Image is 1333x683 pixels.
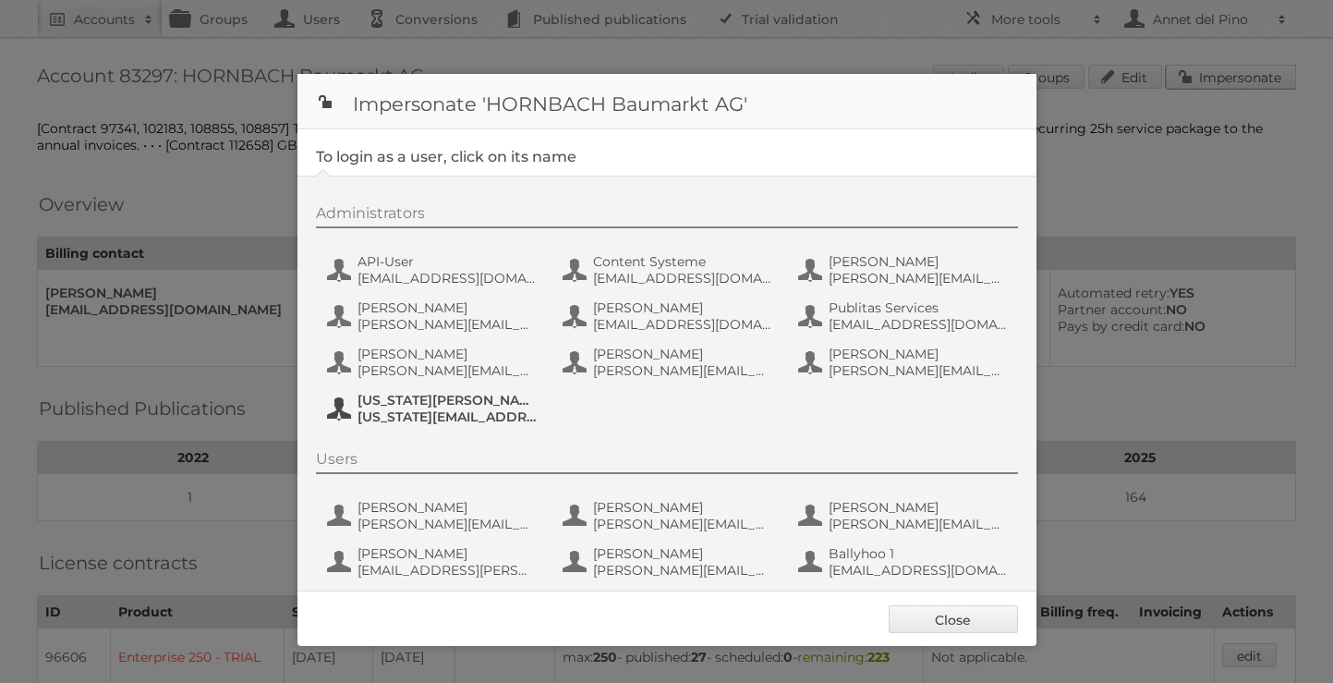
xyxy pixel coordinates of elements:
[593,299,772,316] span: [PERSON_NAME]
[796,251,1013,288] button: [PERSON_NAME] [PERSON_NAME][EMAIL_ADDRESS][PERSON_NAME][DOMAIN_NAME]
[593,499,772,516] span: [PERSON_NAME]
[316,204,1018,228] div: Administrators
[593,316,772,333] span: [EMAIL_ADDRESS][DOMAIN_NAME]
[593,545,772,562] span: [PERSON_NAME]
[829,299,1008,316] span: Publitas Services
[829,362,1008,379] span: [PERSON_NAME][EMAIL_ADDRESS][PERSON_NAME][PERSON_NAME][DOMAIN_NAME]
[325,251,542,288] button: API-User [EMAIL_ADDRESS][DOMAIN_NAME]
[325,298,542,335] button: [PERSON_NAME] [PERSON_NAME][EMAIL_ADDRESS][DOMAIN_NAME]
[297,74,1036,129] h1: Impersonate 'HORNBACH Baumarkt AG'
[357,316,537,333] span: [PERSON_NAME][EMAIL_ADDRESS][DOMAIN_NAME]
[829,545,1008,562] span: Ballyhoo 1
[829,516,1008,532] span: [PERSON_NAME][EMAIL_ADDRESS][PERSON_NAME][DOMAIN_NAME]
[796,497,1013,534] button: [PERSON_NAME] [PERSON_NAME][EMAIL_ADDRESS][PERSON_NAME][DOMAIN_NAME]
[357,409,537,425] span: [US_STATE][EMAIL_ADDRESS][DOMAIN_NAME]
[357,499,537,516] span: [PERSON_NAME]
[357,516,537,532] span: [PERSON_NAME][EMAIL_ADDRESS][DOMAIN_NAME]
[829,499,1008,516] span: [PERSON_NAME]
[561,497,778,534] button: [PERSON_NAME] [PERSON_NAME][EMAIL_ADDRESS][DOMAIN_NAME]
[593,346,772,362] span: [PERSON_NAME]
[829,346,1008,362] span: [PERSON_NAME]
[829,562,1008,579] span: [EMAIL_ADDRESS][DOMAIN_NAME]
[796,298,1013,335] button: Publitas Services [EMAIL_ADDRESS][DOMAIN_NAME]
[829,316,1008,333] span: [EMAIL_ADDRESS][DOMAIN_NAME]
[561,344,778,381] button: [PERSON_NAME] [PERSON_NAME][EMAIL_ADDRESS][DOMAIN_NAME]
[316,148,576,165] legend: To login as a user, click on its name
[325,543,542,580] button: [PERSON_NAME] [EMAIL_ADDRESS][PERSON_NAME][PERSON_NAME][DOMAIN_NAME]
[357,562,537,579] span: [EMAIL_ADDRESS][PERSON_NAME][PERSON_NAME][DOMAIN_NAME]
[796,590,1013,627] button: [PERSON_NAME] [EMAIL_ADDRESS][PERSON_NAME][PERSON_NAME][DOMAIN_NAME]
[561,590,778,627] button: [PERSON_NAME] [EMAIL_ADDRESS][PERSON_NAME][PERSON_NAME][DOMAIN_NAME]
[316,450,1018,474] div: Users
[325,497,542,534] button: [PERSON_NAME] [PERSON_NAME][EMAIL_ADDRESS][DOMAIN_NAME]
[593,253,772,270] span: Content Systeme
[829,253,1008,270] span: [PERSON_NAME]
[357,545,537,562] span: [PERSON_NAME]
[325,344,542,381] button: [PERSON_NAME] [PERSON_NAME][EMAIL_ADDRESS][PERSON_NAME][PERSON_NAME][DOMAIN_NAME]
[593,270,772,287] span: [EMAIL_ADDRESS][DOMAIN_NAME]
[593,562,772,579] span: [PERSON_NAME][EMAIL_ADDRESS][PERSON_NAME][DOMAIN_NAME]
[561,298,778,335] button: [PERSON_NAME] [EMAIL_ADDRESS][DOMAIN_NAME]
[593,362,772,379] span: [PERSON_NAME][EMAIL_ADDRESS][DOMAIN_NAME]
[561,251,778,288] button: Content Systeme [EMAIL_ADDRESS][DOMAIN_NAME]
[593,516,772,532] span: [PERSON_NAME][EMAIL_ADDRESS][DOMAIN_NAME]
[561,543,778,580] button: [PERSON_NAME] [PERSON_NAME][EMAIL_ADDRESS][PERSON_NAME][DOMAIN_NAME]
[357,270,537,287] span: [EMAIL_ADDRESS][DOMAIN_NAME]
[357,253,537,270] span: API-User
[796,543,1013,580] button: Ballyhoo 1 [EMAIL_ADDRESS][DOMAIN_NAME]
[325,590,542,627] button: [PERSON_NAME] [EMAIL_ADDRESS][DOMAIN_NAME]
[357,362,537,379] span: [PERSON_NAME][EMAIL_ADDRESS][PERSON_NAME][PERSON_NAME][DOMAIN_NAME]
[889,605,1018,633] a: Close
[796,344,1013,381] button: [PERSON_NAME] [PERSON_NAME][EMAIL_ADDRESS][PERSON_NAME][PERSON_NAME][DOMAIN_NAME]
[829,270,1008,287] span: [PERSON_NAME][EMAIL_ADDRESS][PERSON_NAME][DOMAIN_NAME]
[357,346,537,362] span: [PERSON_NAME]
[357,392,537,409] span: [US_STATE][PERSON_NAME]
[357,299,537,316] span: [PERSON_NAME]
[325,390,542,427] button: [US_STATE][PERSON_NAME] [US_STATE][EMAIL_ADDRESS][DOMAIN_NAME]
